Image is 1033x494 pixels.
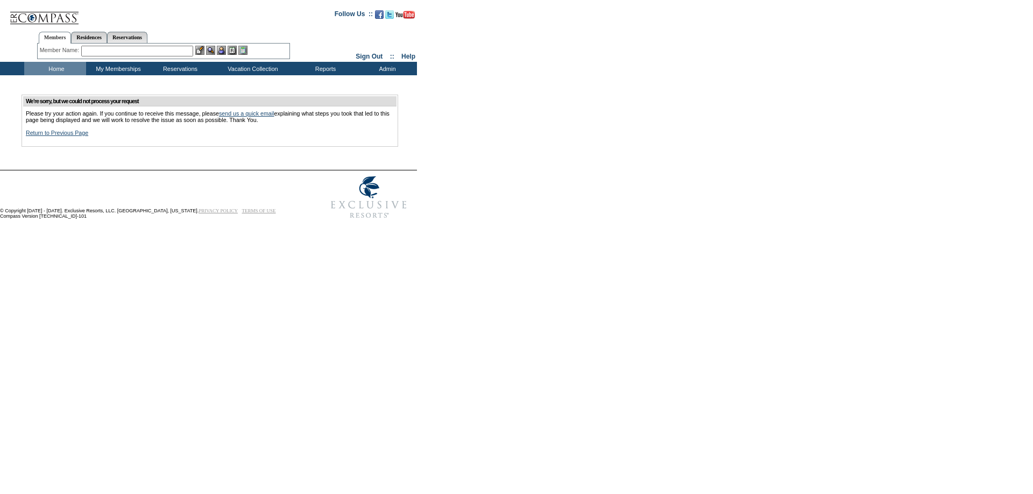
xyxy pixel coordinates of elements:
a: Sign Out [356,53,383,60]
a: Return to Previous Page [26,130,88,136]
img: View [206,46,215,55]
img: b_calculator.gif [238,46,247,55]
a: PRIVACY POLICY [199,208,238,213]
a: Residences [71,32,107,43]
td: We’re sorry, but we could not process your request [23,96,397,106]
img: Subscribe to our YouTube Channel [395,11,415,19]
td: Home [24,62,86,75]
a: Members [39,32,72,44]
a: send us a quick email [219,110,274,117]
td: Follow Us :: [335,9,373,22]
a: Subscribe to our YouTube Channel [395,13,415,20]
td: Vacation Collection [210,62,293,75]
img: Reservations [228,46,237,55]
td: Please try your action again. If you continue to receive this message, please explaining what ste... [23,108,397,145]
a: Help [401,53,415,60]
img: Exclusive Resorts [321,170,417,224]
div: Member Name: [40,46,81,55]
td: Admin [355,62,417,75]
a: Become our fan on Facebook [375,13,384,20]
img: Impersonate [217,46,226,55]
td: My Memberships [86,62,148,75]
img: Become our fan on Facebook [375,10,384,19]
img: Follow us on Twitter [385,10,394,19]
a: Follow us on Twitter [385,13,394,20]
td: Reports [293,62,355,75]
img: Compass Home [9,3,79,25]
a: Reservations [107,32,147,43]
td: Reservations [148,62,210,75]
img: b_edit.gif [195,46,204,55]
a: TERMS OF USE [242,208,276,213]
span: :: [390,53,394,60]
